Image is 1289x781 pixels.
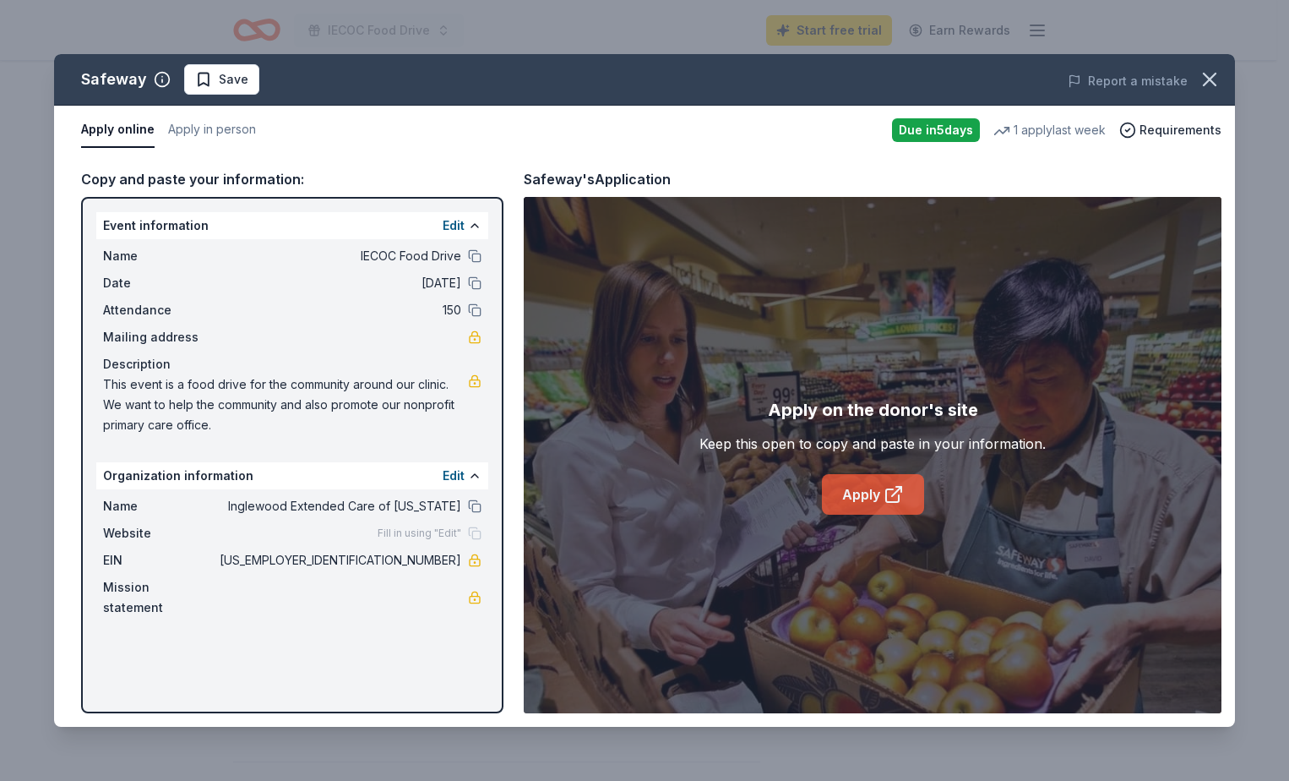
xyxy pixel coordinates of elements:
div: Organization information [96,462,488,489]
div: Due in 5 days [892,118,980,142]
span: 150 [216,300,461,320]
div: Description [103,354,481,374]
button: Save [184,64,259,95]
span: Mailing address [103,327,216,347]
div: Safeway [81,66,147,93]
button: Requirements [1119,120,1221,140]
button: Edit [443,466,465,486]
span: EIN [103,550,216,571]
span: IECOC Food Drive [216,246,461,266]
span: Date [103,273,216,293]
span: Fill in using "Edit" [378,527,461,540]
span: Inglewood Extended Care of [US_STATE] [216,496,461,516]
button: Apply online [81,112,155,148]
div: 1 apply last week [993,120,1106,140]
span: Name [103,246,216,266]
a: Apply [822,474,924,515]
div: Event information [96,212,488,239]
span: Requirements [1139,120,1221,140]
div: Keep this open to copy and paste in your information. [699,434,1046,454]
span: This event is a food drive for the community around our clinic. We want to help the community and... [103,374,468,435]
button: Report a mistake [1068,71,1188,91]
span: Name [103,496,216,516]
span: Attendance [103,300,216,320]
span: Website [103,523,216,543]
span: Mission statement [103,577,216,618]
div: Copy and paste your information: [81,168,503,190]
span: Save [219,69,248,90]
button: Edit [443,216,465,236]
span: [US_EMPLOYER_IDENTIFICATION_NUMBER] [216,550,461,571]
div: Safeway's Application [524,168,671,190]
span: [DATE] [216,273,461,293]
div: Apply on the donor's site [768,396,978,423]
button: Apply in person [168,112,256,148]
